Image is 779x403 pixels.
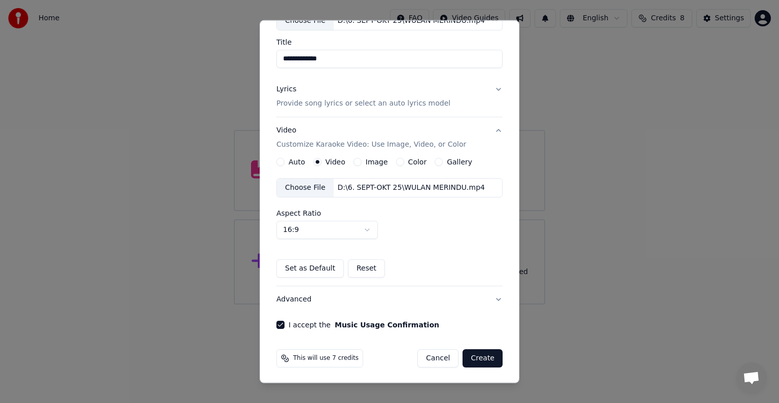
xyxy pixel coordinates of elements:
button: Advanced [276,286,503,313]
label: Video [326,158,345,165]
label: Auto [289,158,305,165]
div: Video [276,125,466,150]
label: Gallery [447,158,472,165]
button: Cancel [417,349,458,367]
label: Image [366,158,388,165]
div: Choose File [277,12,334,30]
div: Lyrics [276,84,296,94]
span: This will use 7 credits [293,354,359,362]
label: Aspect Ratio [276,210,503,217]
button: VideoCustomize Karaoke Video: Use Image, Video, or Color [276,117,503,158]
p: Customize Karaoke Video: Use Image, Video, or Color [276,140,466,150]
label: I accept the [289,321,439,328]
button: Set as Default [276,259,344,278]
div: D:\6. SEPT-OKT 25\WULAN MERINDU.mp4 [334,183,489,193]
button: I accept the [335,321,439,328]
div: D:\6. SEPT-OKT 25\WULAN MERINDU.mp4 [334,16,489,26]
p: Provide song lyrics or select an auto lyrics model [276,98,450,109]
button: Reset [348,259,385,278]
button: LyricsProvide song lyrics or select an auto lyrics model [276,76,503,117]
div: VideoCustomize Karaoke Video: Use Image, Video, or Color [276,158,503,286]
button: Create [463,349,503,367]
label: Color [408,158,427,165]
label: Title [276,39,503,46]
div: Choose File [277,179,334,197]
